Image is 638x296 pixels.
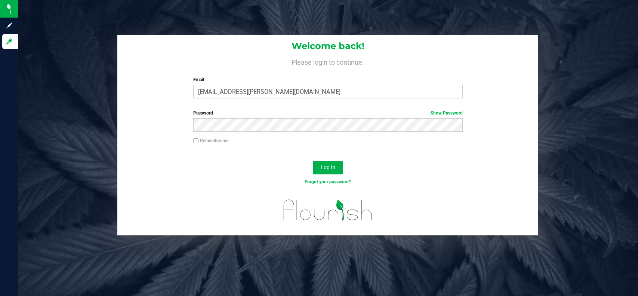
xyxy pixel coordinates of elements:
a: Show Password [431,110,463,116]
img: flourish_logo.svg [275,193,380,227]
span: Password [193,110,213,116]
label: Remember me [193,137,228,144]
h1: Welcome back! [117,41,538,51]
input: Remember me [193,138,198,144]
inline-svg: Log in [6,38,13,45]
h4: Please login to continue. [117,57,538,66]
button: Log In [313,161,343,174]
label: Email [193,76,463,83]
span: Log In [321,164,335,170]
inline-svg: Sign up [6,22,13,29]
a: Forgot your password? [305,179,351,184]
